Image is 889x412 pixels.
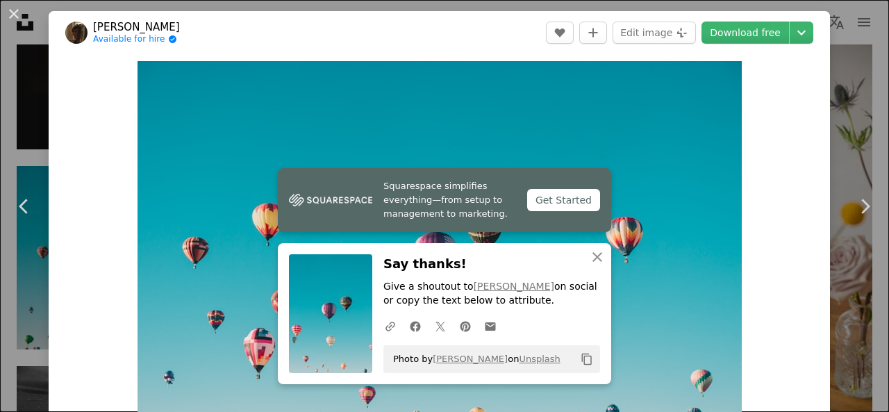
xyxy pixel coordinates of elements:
[474,281,554,292] a: [PERSON_NAME]
[403,312,428,340] a: Share on Facebook
[840,140,889,273] a: Next
[613,22,696,44] button: Edit image
[65,22,88,44] img: Go to ian dooley's profile
[546,22,574,44] button: Like
[790,22,813,44] button: Choose download size
[453,312,478,340] a: Share on Pinterest
[289,190,372,211] img: file-1747939142011-51e5cc87e3c9
[519,354,560,364] a: Unsplash
[386,348,560,370] span: Photo by on
[383,280,600,308] p: Give a shoutout to on social or copy the text below to attribute.
[383,179,516,221] span: Squarespace simplifies everything—from setup to management to marketing.
[433,354,508,364] a: [PERSON_NAME]
[478,312,503,340] a: Share over email
[428,312,453,340] a: Share on Twitter
[575,347,599,371] button: Copy to clipboard
[93,34,180,45] a: Available for hire
[278,168,611,232] a: Squarespace simplifies everything—from setup to management to marketing.Get Started
[527,189,600,211] div: Get Started
[579,22,607,44] button: Add to Collection
[93,20,180,34] a: [PERSON_NAME]
[701,22,789,44] a: Download free
[383,254,600,274] h3: Say thanks!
